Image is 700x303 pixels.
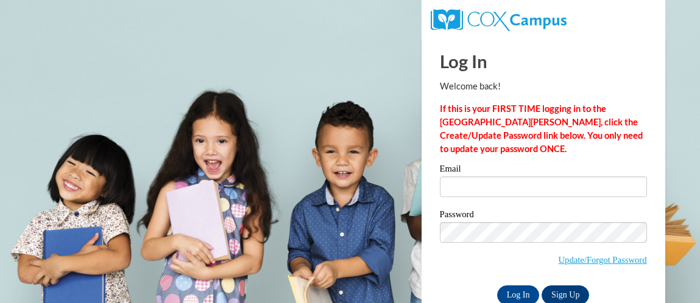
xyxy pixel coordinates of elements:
[431,14,567,24] a: COX Campus
[431,9,567,31] img: COX Campus
[440,103,643,154] strong: If this is your FIRST TIME logging in to the [GEOGRAPHIC_DATA][PERSON_NAME], click the Create/Upd...
[558,255,646,265] a: Update/Forgot Password
[440,80,647,93] p: Welcome back!
[440,210,647,222] label: Password
[440,49,647,74] h1: Log In
[440,164,647,176] label: Email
